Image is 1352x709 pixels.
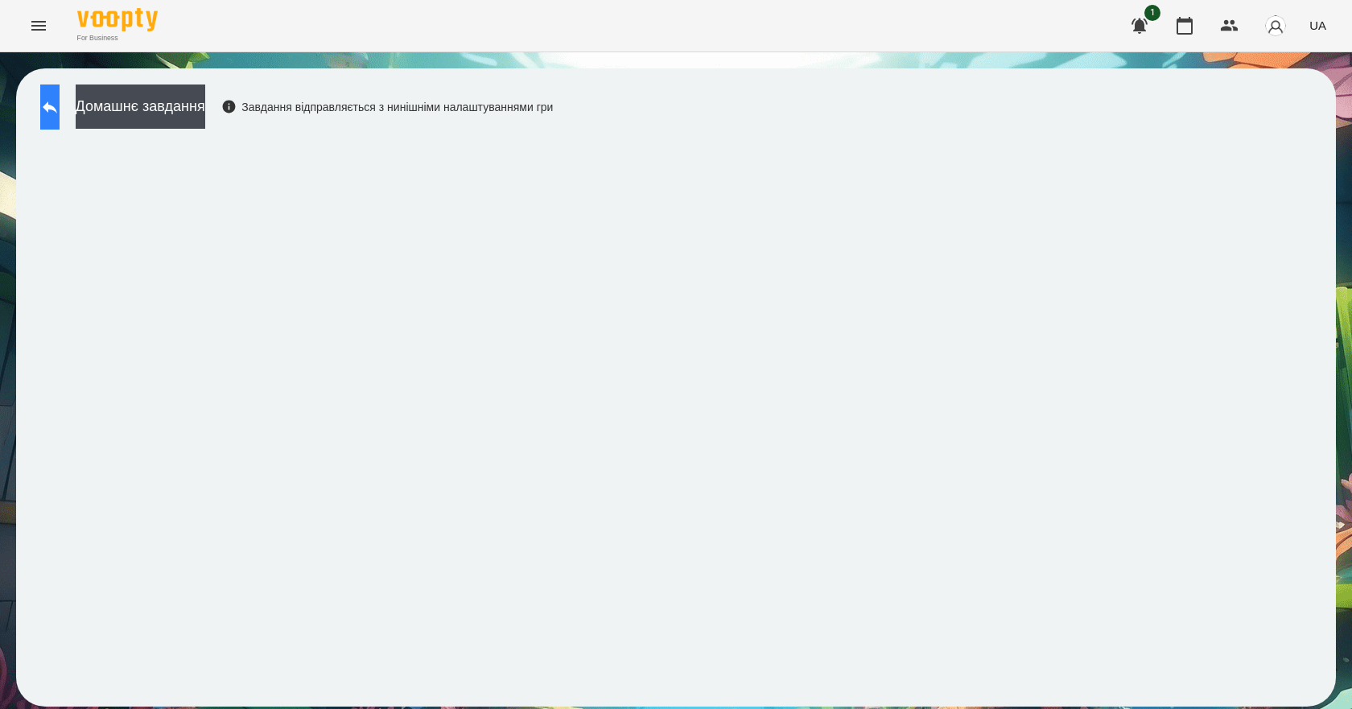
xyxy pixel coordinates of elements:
img: Voopty Logo [77,8,158,31]
img: avatar_s.png [1264,14,1287,37]
span: For Business [77,33,158,43]
button: Домашнє завдання [76,85,205,129]
button: Menu [19,6,58,45]
span: UA [1309,17,1326,34]
span: 1 [1144,5,1160,21]
div: Завдання відправляється з нинішніми налаштуваннями гри [221,99,554,115]
button: UA [1303,10,1333,40]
